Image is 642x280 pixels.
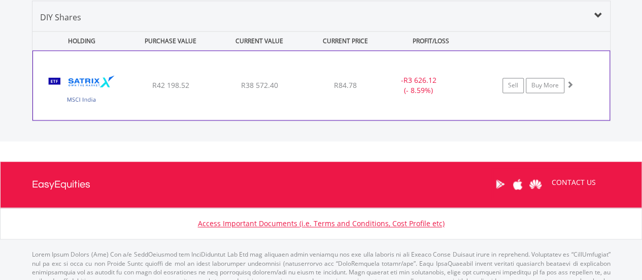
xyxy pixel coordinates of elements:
span: R84.78 [334,80,357,90]
div: - (- 8.59%) [380,75,456,96]
img: TFSA.STXNDA.png [38,64,125,117]
a: EasyEquities [32,162,90,207]
a: Sell [502,78,524,93]
div: PROFIT/LOSS [388,32,475,50]
a: Huawei [527,168,545,200]
div: CURRENT PRICE [305,32,385,50]
span: R42 198.52 [152,80,189,90]
a: Google Play [491,168,509,200]
div: CURRENT VALUE [216,32,303,50]
a: Apple [509,168,527,200]
span: R3 626.12 [403,75,436,85]
div: PURCHASE VALUE [127,32,214,50]
div: HOLDING [33,32,125,50]
a: Buy More [526,78,564,93]
span: R38 572.40 [241,80,278,90]
a: CONTACT US [545,168,603,197]
span: DIY Shares [40,12,81,23]
a: Access Important Documents (i.e. Terms and Conditions, Cost Profile etc) [198,219,445,228]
